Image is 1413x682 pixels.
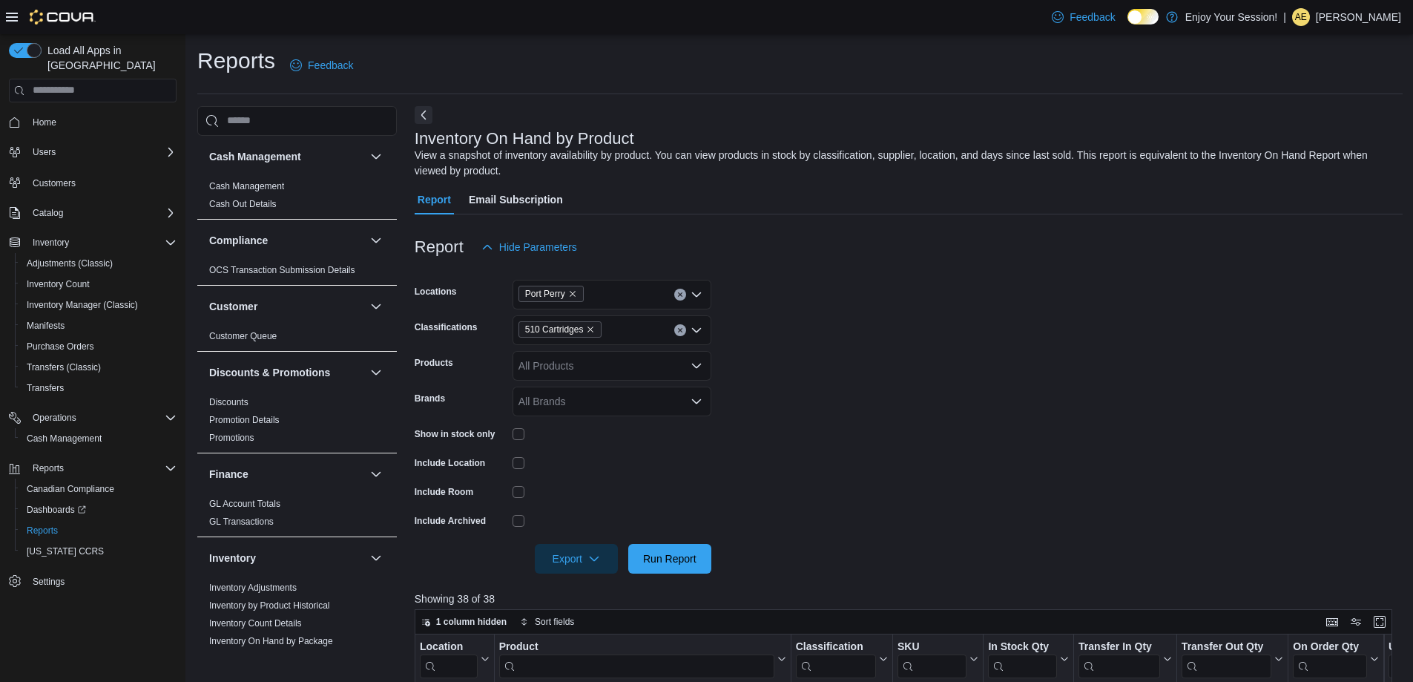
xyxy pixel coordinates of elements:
[415,238,464,256] h3: Report
[674,289,686,301] button: Clear input
[15,274,182,295] button: Inventory Count
[209,233,268,248] h3: Compliance
[21,296,177,314] span: Inventory Manager (Classic)
[27,143,62,161] button: Users
[795,640,875,655] div: Classification
[209,180,284,192] span: Cash Management
[498,640,774,655] div: Product
[691,360,702,372] button: Open list of options
[367,549,385,567] button: Inventory
[499,240,577,255] span: Hide Parameters
[27,113,177,131] span: Home
[1182,640,1271,678] div: Transfer Out Qty
[3,142,182,163] button: Users
[209,331,277,341] a: Customer Queue
[21,338,177,355] span: Purchase Orders
[33,117,56,128] span: Home
[21,522,177,540] span: Reports
[209,432,254,444] span: Promotions
[27,573,70,591] a: Settings
[498,640,774,678] div: Product
[209,414,280,426] span: Promotion Details
[15,541,182,562] button: [US_STATE] CCRS
[27,234,75,252] button: Inventory
[197,393,397,453] div: Discounts & Promotions
[1182,640,1271,655] div: Transfer Out Qty
[518,286,584,302] span: Port Perry
[367,232,385,249] button: Compliance
[15,499,182,520] a: Dashboards
[27,459,177,477] span: Reports
[415,106,432,124] button: Next
[1323,613,1341,631] button: Keyboard shortcuts
[1185,8,1278,26] p: Enjoy Your Session!
[209,149,301,164] h3: Cash Management
[15,315,182,336] button: Manifests
[209,636,333,646] a: Inventory On Hand by Package
[988,640,1057,655] div: In Stock Qty
[21,480,120,498] a: Canadian Compliance
[514,613,580,631] button: Sort fields
[420,640,478,678] div: Location
[33,207,63,219] span: Catalog
[1078,640,1172,678] button: Transfer In Qty
[1293,640,1367,678] div: On Order Qty
[1371,613,1389,631] button: Enter fullscreen
[1127,9,1159,24] input: Dark Mode
[691,324,702,336] button: Open list of options
[27,361,101,373] span: Transfers (Classic)
[209,467,364,482] button: Finance
[21,296,144,314] a: Inventory Manager (Classic)
[42,43,177,73] span: Load All Apps in [GEOGRAPHIC_DATA]
[628,544,711,574] button: Run Report
[209,498,280,510] span: GL Account Totals
[21,275,177,293] span: Inventory Count
[1293,640,1367,655] div: On Order Qty
[209,149,364,164] button: Cash Management
[15,479,182,499] button: Canadian Compliance
[209,233,364,248] button: Compliance
[367,465,385,483] button: Finance
[209,600,330,611] span: Inventory by Product Historical
[1182,640,1283,678] button: Transfer Out Qty
[21,317,177,335] span: Manifests
[209,583,297,593] a: Inventory Adjustments
[415,130,634,148] h3: Inventory On Hand by Product
[15,378,182,399] button: Transfers
[33,146,56,158] span: Users
[535,616,574,628] span: Sort fields
[27,204,177,222] span: Catalog
[415,286,457,298] label: Locations
[27,278,90,290] span: Inventory Count
[209,181,284,191] a: Cash Management
[3,111,182,133] button: Home
[27,143,177,161] span: Users
[691,396,702,407] button: Open list of options
[209,365,364,380] button: Discounts & Promotions
[27,174,82,192] a: Customers
[988,640,1057,678] div: In Stock Qty
[897,640,966,678] div: SKU URL
[27,258,113,269] span: Adjustments (Classic)
[469,185,563,214] span: Email Subscription
[3,407,182,428] button: Operations
[415,591,1403,606] p: Showing 38 of 38
[209,600,330,611] a: Inventory by Product Historical
[209,551,256,565] h3: Inventory
[197,495,397,537] div: Finance
[197,261,397,285] div: Compliance
[897,640,978,678] button: SKU
[33,576,65,588] span: Settings
[525,286,565,301] span: Port Perry
[209,397,248,407] a: Discounts
[21,501,177,519] span: Dashboards
[21,255,177,272] span: Adjustments (Classic)
[21,317,70,335] a: Manifests
[1046,2,1121,32] a: Feedback
[21,542,110,560] a: [US_STATE] CCRS
[544,544,609,574] span: Export
[209,264,355,276] span: OCS Transaction Submission Details
[209,415,280,425] a: Promotion Details
[197,327,397,351] div: Customer
[27,299,138,311] span: Inventory Manager (Classic)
